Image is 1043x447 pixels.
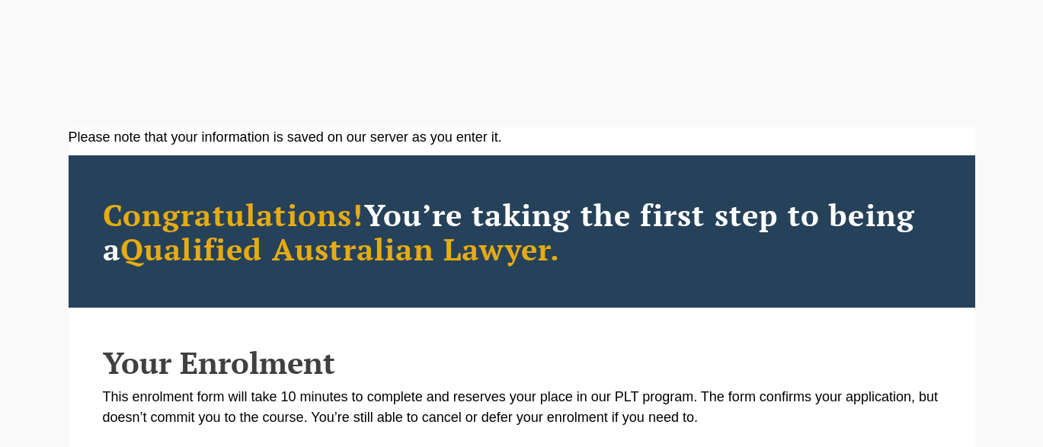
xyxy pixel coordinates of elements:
h2: Your Enrolment [103,346,941,379]
div: Please note that your information is saved on our server as you enter it. [69,127,975,148]
h2: You’re taking the first step to being a [103,197,941,266]
span: Congratulations! [103,194,364,235]
span: Qualified Australian Lawyer. [120,228,561,269]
